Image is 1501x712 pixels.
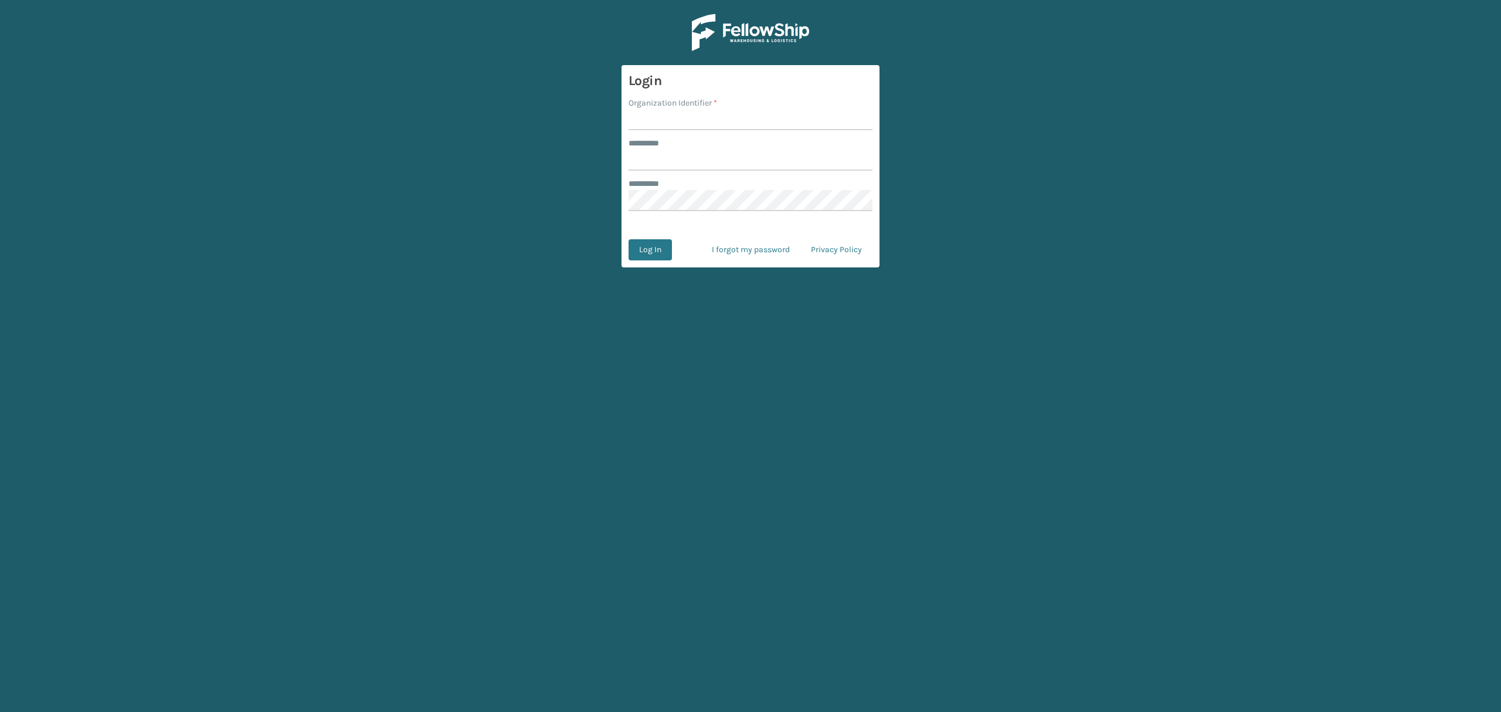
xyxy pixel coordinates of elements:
h3: Login [629,72,872,90]
label: Organization Identifier [629,97,717,109]
a: Privacy Policy [800,239,872,260]
button: Log In [629,239,672,260]
a: I forgot my password [701,239,800,260]
img: Logo [692,14,809,51]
